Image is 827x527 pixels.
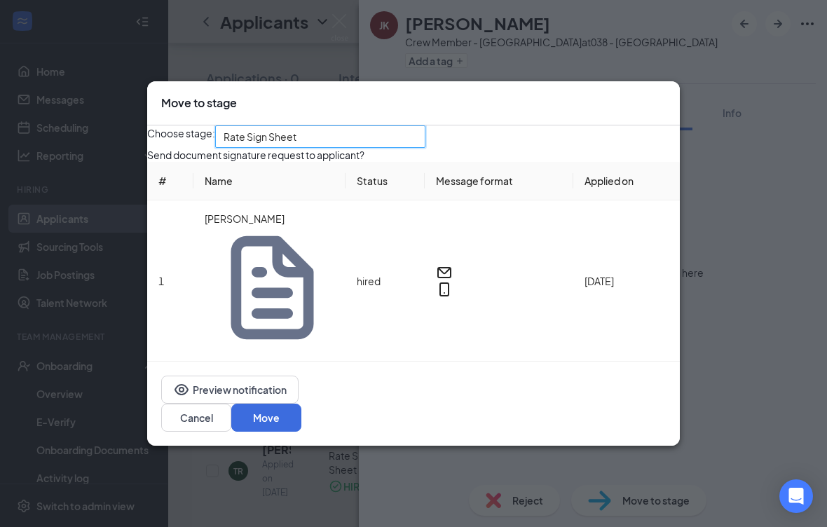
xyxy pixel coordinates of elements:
svg: Document [210,226,335,350]
span: Rate Sign Sheet [224,126,296,147]
th: Message format [425,162,573,200]
svg: MobileSms [436,281,453,298]
div: Open Intercom Messenger [779,479,813,513]
button: EyePreview notification [161,376,299,404]
svg: Email [436,264,453,281]
div: Loading offer data. [147,148,680,362]
span: 1 [158,275,164,287]
th: Name [193,162,346,200]
h3: Move to stage [161,95,237,111]
th: # [147,162,193,200]
p: Send document signature request to applicant? [147,148,680,162]
button: Move [231,404,301,432]
td: [DATE] [573,200,680,362]
svg: Eye [173,381,190,398]
th: Applied on [573,162,680,200]
button: Cancel [161,404,231,432]
td: hired [346,200,425,362]
th: Status [346,162,425,200]
span: Choose stage: [147,125,215,148]
p: [PERSON_NAME] [205,212,335,226]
